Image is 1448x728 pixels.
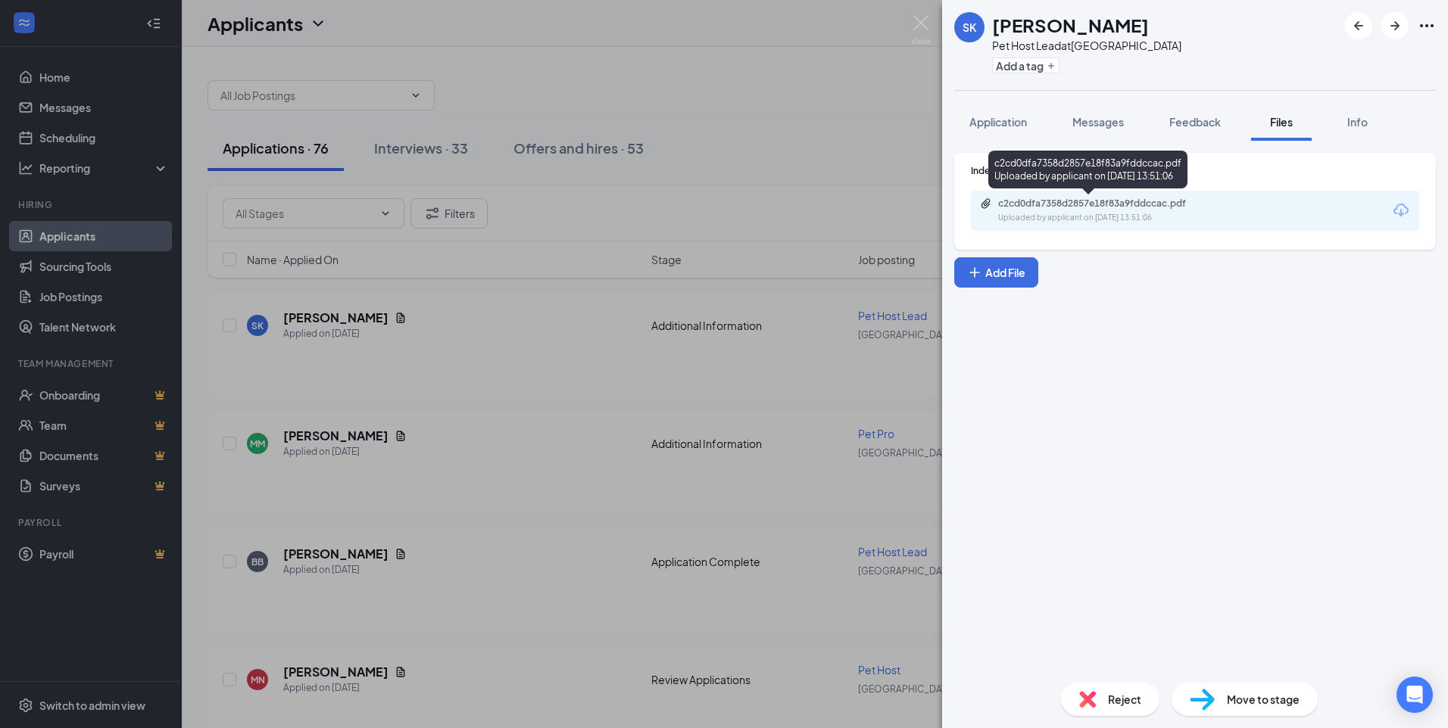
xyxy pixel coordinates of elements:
svg: Paperclip [980,198,992,210]
span: Info [1347,115,1368,129]
button: ArrowRight [1381,12,1409,39]
div: Open Intercom Messenger [1397,677,1433,713]
svg: Download [1392,201,1410,219]
button: Add FilePlus [954,257,1038,288]
svg: Plus [1047,61,1056,70]
span: Feedback [1169,115,1221,129]
div: Pet Host Lead at [GEOGRAPHIC_DATA] [992,38,1181,53]
span: Reject [1108,691,1141,708]
svg: ArrowLeftNew [1350,17,1368,35]
a: Paperclipc2cd0dfa7358d2857e18f83a9fddccac.pdfUploaded by applicant on [DATE] 13:51:06 [980,198,1225,224]
h1: [PERSON_NAME] [992,12,1149,38]
div: Uploaded by applicant on [DATE] 13:51:06 [998,212,1225,224]
button: PlusAdd a tag [992,58,1059,73]
button: ArrowLeftNew [1345,12,1372,39]
div: c2cd0dfa7358d2857e18f83a9fddccac.pdf [998,198,1210,210]
span: Messages [1072,115,1124,129]
span: Application [969,115,1027,129]
svg: Ellipses [1418,17,1436,35]
svg: Plus [967,265,982,280]
div: SK [963,20,976,35]
div: Indeed Resume [971,164,1419,177]
span: Move to stage [1227,691,1300,708]
div: c2cd0dfa7358d2857e18f83a9fddccac.pdf Uploaded by applicant on [DATE] 13:51:06 [988,151,1187,188]
span: Files [1270,115,1293,129]
svg: ArrowRight [1386,17,1404,35]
